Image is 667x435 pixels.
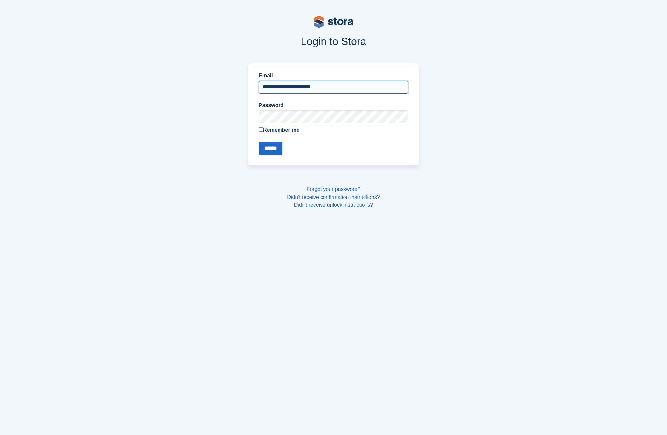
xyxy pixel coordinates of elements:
[287,194,380,200] a: Didn't receive confirmation instructions?
[259,126,408,134] label: Remember me
[259,127,263,132] input: Remember me
[259,72,408,80] label: Email
[307,186,361,192] a: Forgot your password?
[314,16,353,28] img: stora-logo-53a41332b3708ae10de48c4981b4e9114cc0af31d8433b30ea865607fb682f29.svg
[294,202,373,208] a: Didn't receive unlock instructions?
[123,35,544,47] h1: Login to Stora
[259,102,408,109] label: Password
